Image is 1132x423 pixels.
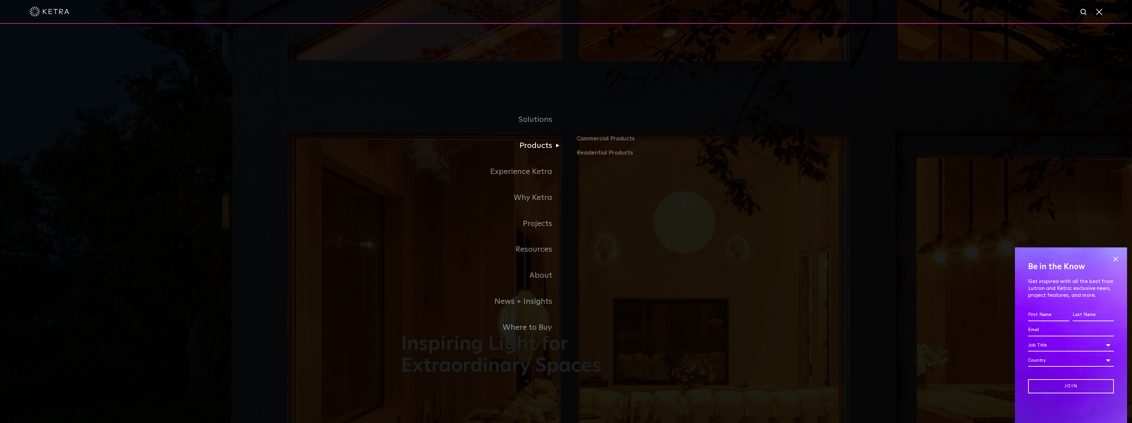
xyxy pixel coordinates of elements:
[401,185,566,211] a: Why Ketra
[401,263,566,289] a: About
[1028,354,1114,367] div: Country
[401,133,566,159] a: Products
[1028,379,1114,393] input: Join
[401,289,566,315] a: News + Insights
[1028,309,1069,321] input: First Name
[1073,309,1114,321] input: Last Name
[401,107,566,133] a: Solutions
[401,237,566,263] a: Resources
[577,148,731,158] a: Residential Products
[577,134,731,148] a: Commercial Products
[401,315,566,341] a: Where to Buy
[30,7,69,16] img: ketra-logo-2019-white
[1028,278,1114,298] p: Get inspired with all the best from Lutron and Ketra: exclusive news, project features, and more.
[1028,261,1114,273] h4: Be in the Know
[401,107,731,340] div: Navigation Menu
[401,159,566,185] a: Experience Ketra
[401,211,566,237] a: Projects
[1028,324,1114,336] input: Email
[1028,339,1114,352] div: Job Title
[1080,8,1088,16] img: search icon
